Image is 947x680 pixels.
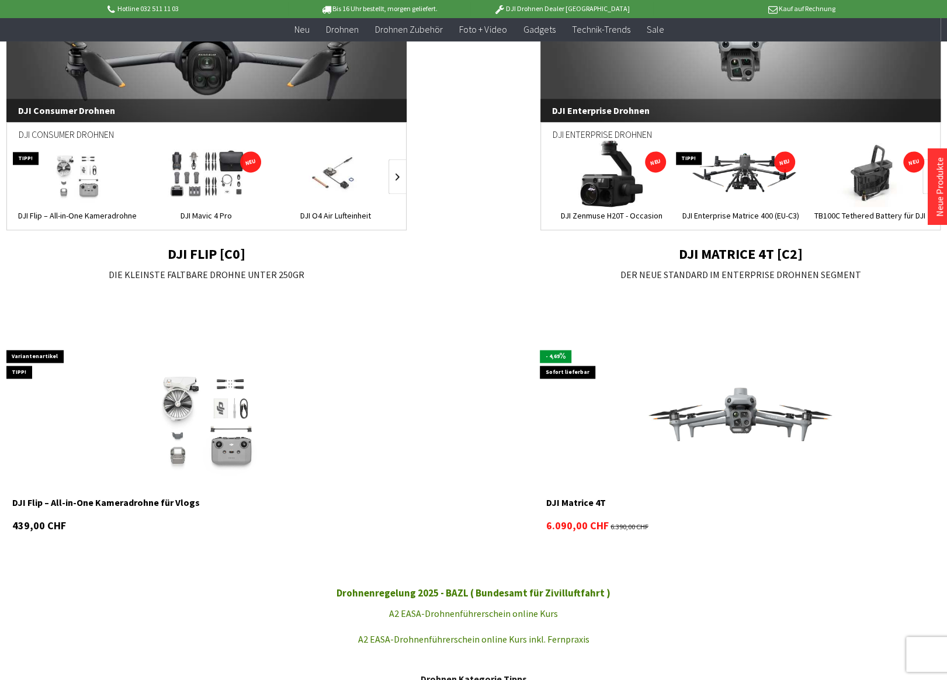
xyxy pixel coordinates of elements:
img: DJI Flip – All-in-One Kameradrohne für Vlogs [33,140,122,207]
a: A2 EASA-Drohnenführerschein online Kurs inkl. Fernpraxis [358,633,589,644]
a: Technik-Trends [563,18,638,41]
a: TB100C Tethered Battery für DJI Matrice 400 Serie [805,210,934,233]
span: Drohnen [326,23,359,35]
img: DJI Zenmuse H20T - Occasion [578,140,644,207]
p: Kauf auf Rechnung [653,2,835,16]
a: Drohnen Zubehör [367,18,451,41]
img: DJI Flip – All-in-One Kameradrohne für Vlogs [111,344,302,487]
a: DJI Enterprise Matrice 400 (EU-C3) inkl. DJI... [676,210,805,233]
a: DJI Matrice 4T [546,496,935,519]
strong: DJI FLIP [C0] [168,245,245,263]
a: Neu [286,18,318,41]
span: Technik-Trends [571,23,630,35]
span: 6.090,00 CHF [546,519,609,531]
a: Drohnen [318,18,367,41]
img: DJI Matrice 4T [613,344,868,487]
a: Gadgets [515,18,563,41]
a: Foto + Video [451,18,515,41]
p: DJI Drohnen Dealer [GEOGRAPHIC_DATA] [470,2,653,16]
p: DER NEUE STANDARD IM ENTERPRISE DROHNEN SEGMENT [540,268,941,282]
p: DIE KLEINSTE FALTBARE DROHNE UNTER 250GR [6,268,407,282]
span: Drohnen Zubehör [375,23,443,35]
span: 6.390,00 CHF [610,521,648,532]
a: DJI Mavic 4 Pro [142,210,271,233]
a: A2 EASA-Drohnenführerschein online Kurs [389,607,558,619]
span: 439,00 CHF [12,519,66,531]
h2: DJI MATRICE 4T [C2] [540,247,941,262]
div: DJI Enterprise Drohnen [553,123,929,155]
span: Neu [294,23,310,35]
div: DJI Consumer Drohnen [19,123,395,155]
span: Gadgets [523,23,555,35]
span: Sale [646,23,664,35]
a: DJI Flip – All-in-One Kameradrohne für Vlogs [13,210,142,233]
img: DJI Mavic 4 Pro [162,140,251,207]
a: DJI Air 3S - Dual-Kameradrohne für Reisen [400,210,529,233]
a: Neue Produkte [934,157,945,217]
a: DJI Zenmuse H20T - Occasion [547,210,676,233]
span: Foto + Video [459,23,507,35]
a: DJI O4 Air Lufteinheit [271,210,400,233]
span: DJI Enterprise Drohnen [540,99,941,122]
img: TB100C Tethered Battery für DJI Matrice 400 Serie [825,140,914,207]
p: Hotline 032 511 11 03 [105,2,287,16]
img: DJI O4 Air Lufteinheit [291,140,380,207]
a: Sale [638,18,672,41]
a: Drohnenregelung 2025 - BAZL ( Bundesamt für Zivilluftfahrt ) [337,586,610,599]
a: DJI Flip – All-in-One Kameradrohne für Vlogs [12,496,401,519]
p: Bis 16 Uhr bestellt, morgen geliefert. [288,2,470,16]
img: DJI Enterprise Matrice 400 (EU-C3) inkl. DJI Care Enterprise Plus [682,141,799,207]
span: DJI Consumer Drohnen [6,99,407,122]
